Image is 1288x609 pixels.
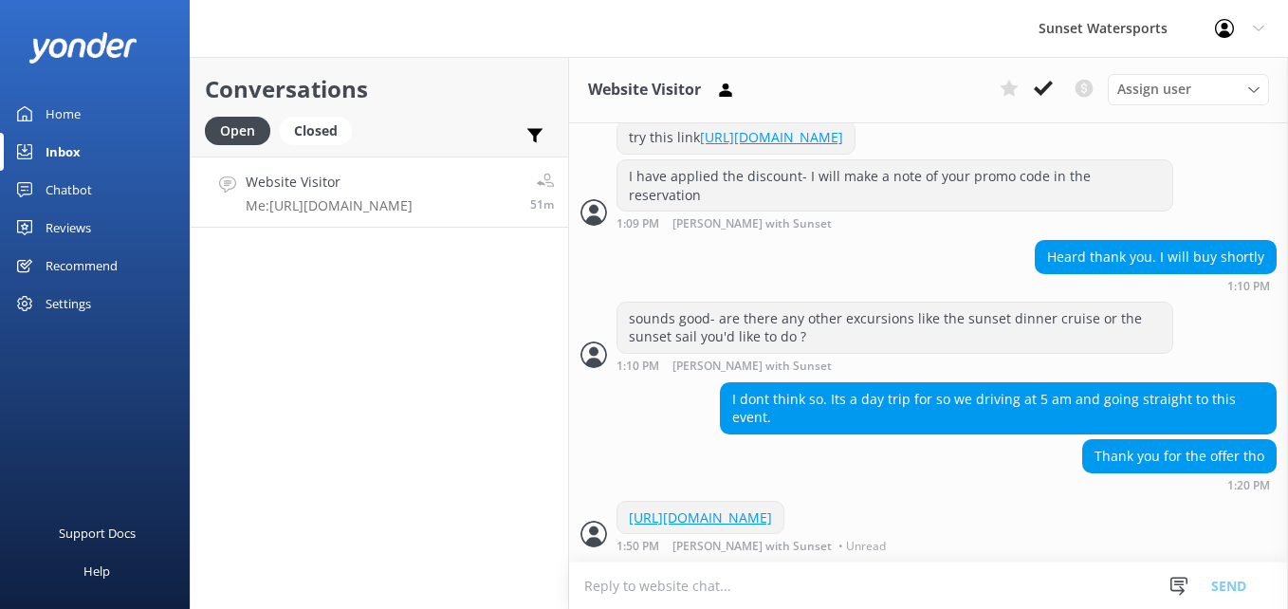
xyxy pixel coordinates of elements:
[205,71,554,107] h2: Conversations
[46,95,81,133] div: Home
[28,32,138,64] img: yonder-white-logo.png
[46,133,81,171] div: Inbox
[1035,279,1277,292] div: Sep 17 2025 12:10pm (UTC -05:00) America/Cancun
[46,171,92,209] div: Chatbot
[616,541,659,552] strong: 1:50 PM
[1227,480,1270,491] strong: 1:20 PM
[588,78,701,102] h3: Website Visitor
[672,541,832,552] span: [PERSON_NAME] with Sunset
[46,209,91,247] div: Reviews
[700,128,843,146] a: [URL][DOMAIN_NAME]
[616,359,1173,373] div: Sep 17 2025 12:10pm (UTC -05:00) America/Cancun
[1036,241,1276,273] div: Heard thank you. I will buy shortly
[629,508,772,526] a: [URL][DOMAIN_NAME]
[616,360,659,373] strong: 1:10 PM
[280,120,361,140] a: Closed
[617,303,1172,353] div: sounds good- are there any other excursions like the sunset dinner cruise or the sunset sail you'...
[617,121,855,154] div: try this link
[205,120,280,140] a: Open
[46,247,118,285] div: Recommend
[616,216,1173,231] div: Sep 17 2025 12:09pm (UTC -05:00) America/Cancun
[83,552,110,590] div: Help
[191,157,568,228] a: Website VisitorMe:[URL][DOMAIN_NAME]51m
[672,360,832,373] span: [PERSON_NAME] with Sunset
[246,172,413,193] h4: Website Visitor
[721,383,1276,434] div: I dont think so. Its a day trip for so we driving at 5 am and going straight to this event.
[1108,74,1269,104] div: Assign User
[205,117,270,145] div: Open
[530,196,554,212] span: Sep 17 2025 12:50pm (UTC -05:00) America/Cancun
[1083,440,1276,472] div: Thank you for the offer tho
[1082,478,1277,491] div: Sep 17 2025 12:20pm (UTC -05:00) America/Cancun
[672,218,832,231] span: [PERSON_NAME] with Sunset
[59,514,136,552] div: Support Docs
[1227,281,1270,292] strong: 1:10 PM
[616,539,891,552] div: Sep 17 2025 12:50pm (UTC -05:00) America/Cancun
[616,218,659,231] strong: 1:09 PM
[280,117,352,145] div: Closed
[617,160,1172,211] div: I have applied the discount- I will make a note of your promo code in the reservation
[46,285,91,323] div: Settings
[838,541,886,552] span: • Unread
[246,197,413,214] p: Me: [URL][DOMAIN_NAME]
[1117,79,1191,100] span: Assign user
